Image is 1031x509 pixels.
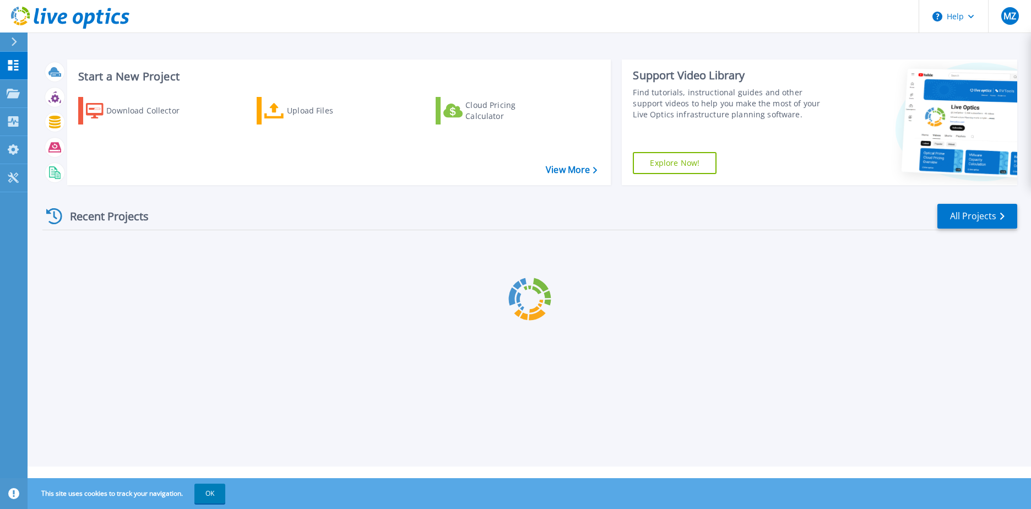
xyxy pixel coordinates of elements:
div: Download Collector [106,100,194,122]
a: Explore Now! [633,152,717,174]
a: Cloud Pricing Calculator [436,97,558,124]
button: OK [194,484,225,503]
a: All Projects [937,204,1017,229]
div: Cloud Pricing Calculator [465,100,554,122]
a: View More [546,165,597,175]
div: Upload Files [287,100,375,122]
h3: Start a New Project [78,71,597,83]
a: Upload Files [257,97,379,124]
div: Support Video Library [633,68,834,83]
a: Download Collector [78,97,201,124]
div: Recent Projects [42,203,164,230]
span: MZ [1003,12,1016,20]
span: This site uses cookies to track your navigation. [30,484,225,503]
div: Find tutorials, instructional guides and other support videos to help you make the most of your L... [633,87,834,120]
